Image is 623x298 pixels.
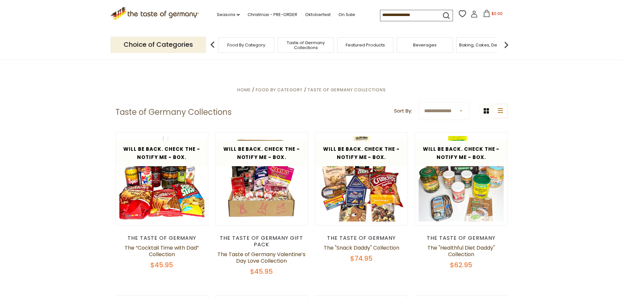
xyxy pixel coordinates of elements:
[492,11,503,16] span: $0.00
[324,244,399,252] a: The "Snack Daddy" Collection
[125,244,199,258] a: The “Cocktail Time with Dad” Collection
[450,260,472,270] span: $62.95
[415,132,508,225] img: The "Healthful Diet Daddy" Collection
[116,132,208,225] img: The “Cocktail Time with Dad” Collection
[338,11,355,18] a: On Sale
[217,11,240,18] a: Seasons
[308,87,386,93] a: Taste of Germany Collections
[479,10,507,20] button: $0.00
[115,235,209,241] div: The Taste of Germany
[215,235,308,248] div: The Taste of Germany Gift Pack
[111,37,206,53] p: Choice of Categories
[248,11,297,18] a: Christmas - PRE-ORDER
[500,38,513,51] img: next arrow
[250,267,273,276] span: $45.95
[350,254,372,263] span: $74.95
[413,43,437,47] a: Beverages
[206,38,219,51] img: previous arrow
[346,43,385,47] a: Featured Products
[315,132,408,225] img: The "Snack Daddy" Collection
[227,43,265,47] a: Food By Category
[115,107,232,117] h1: Taste of Germany Collections
[280,40,332,50] a: Taste of Germany Collections
[394,107,412,115] label: Sort By:
[256,87,303,93] a: Food By Category
[237,87,251,93] a: Home
[459,43,510,47] a: Baking, Cakes, Desserts
[315,235,408,241] div: The Taste of Germany
[216,132,308,225] img: The Taste of Germany Valentine’s Day Love Collection
[217,251,305,265] a: The Taste of Germany Valentine’s Day Love Collection
[427,244,495,258] a: The "Healthful Diet Daddy" Collection
[150,260,173,270] span: $45.95
[415,235,508,241] div: The Taste of Germany
[305,11,331,18] a: Oktoberfest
